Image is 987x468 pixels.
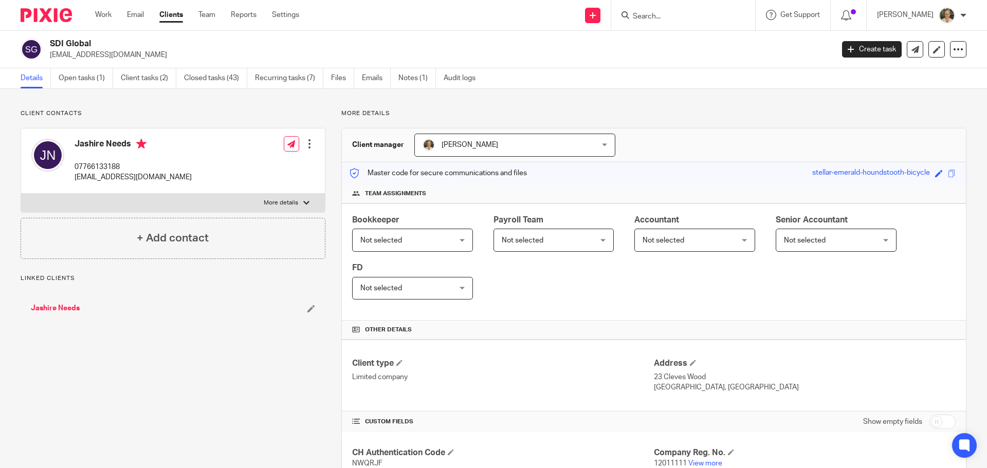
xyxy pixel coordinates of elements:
[362,68,391,88] a: Emails
[842,41,902,58] a: Create task
[50,39,671,49] h2: SDI Global
[75,172,192,182] p: [EMAIL_ADDRESS][DOMAIN_NAME]
[75,139,192,152] h4: Jashire Needs
[272,10,299,20] a: Settings
[184,68,247,88] a: Closed tasks (43)
[360,285,402,292] span: Not selected
[21,8,72,22] img: Pixie
[127,10,144,20] a: Email
[352,216,399,224] span: Bookkeeper
[493,216,543,224] span: Payroll Team
[31,303,80,313] a: Jashire Needs
[59,68,113,88] a: Open tasks (1)
[198,10,215,20] a: Team
[352,418,654,426] h4: CUSTOM FIELDS
[632,12,724,22] input: Search
[352,264,363,272] span: FD
[502,237,543,244] span: Not selected
[331,68,354,88] a: Files
[877,10,934,20] p: [PERSON_NAME]
[688,460,722,467] a: View more
[264,199,298,207] p: More details
[398,68,436,88] a: Notes (1)
[634,216,679,224] span: Accountant
[21,274,325,283] p: Linked clients
[442,141,498,148] span: [PERSON_NAME]
[360,237,402,244] span: Not selected
[654,382,956,392] p: [GEOGRAPHIC_DATA], [GEOGRAPHIC_DATA]
[776,216,848,224] span: Senior Accountant
[654,447,956,458] h4: Company Reg. No.
[50,50,827,60] p: [EMAIL_ADDRESS][DOMAIN_NAME]
[255,68,323,88] a: Recurring tasks (7)
[350,168,527,178] p: Master code for secure communications and files
[352,140,404,150] h3: Client manager
[784,237,826,244] span: Not selected
[95,10,112,20] a: Work
[137,230,209,246] h4: + Add contact
[159,10,183,20] a: Clients
[75,162,192,172] p: 07766133188
[231,10,257,20] a: Reports
[121,68,176,88] a: Client tasks (2)
[423,139,435,151] img: Pete%20with%20glasses.jpg
[863,417,922,427] label: Show empty fields
[812,167,930,179] div: stellar-emerald-houndstooth-bicycle
[654,372,956,382] p: 23 Cleves Wood
[21,109,325,118] p: Client contacts
[365,326,412,334] span: Other details
[654,460,687,467] span: 12011111
[643,237,684,244] span: Not selected
[352,447,654,458] h4: CH Authentication Code
[341,109,966,118] p: More details
[352,372,654,382] p: Limited company
[136,139,147,149] i: Primary
[654,358,956,369] h4: Address
[21,68,51,88] a: Details
[352,358,654,369] h4: Client type
[939,7,955,24] img: Pete%20with%20glasses.jpg
[21,39,42,60] img: svg%3E
[444,68,483,88] a: Audit logs
[31,139,64,172] img: svg%3E
[352,460,382,467] span: NWQRJF
[365,190,426,198] span: Team assignments
[780,11,820,18] span: Get Support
